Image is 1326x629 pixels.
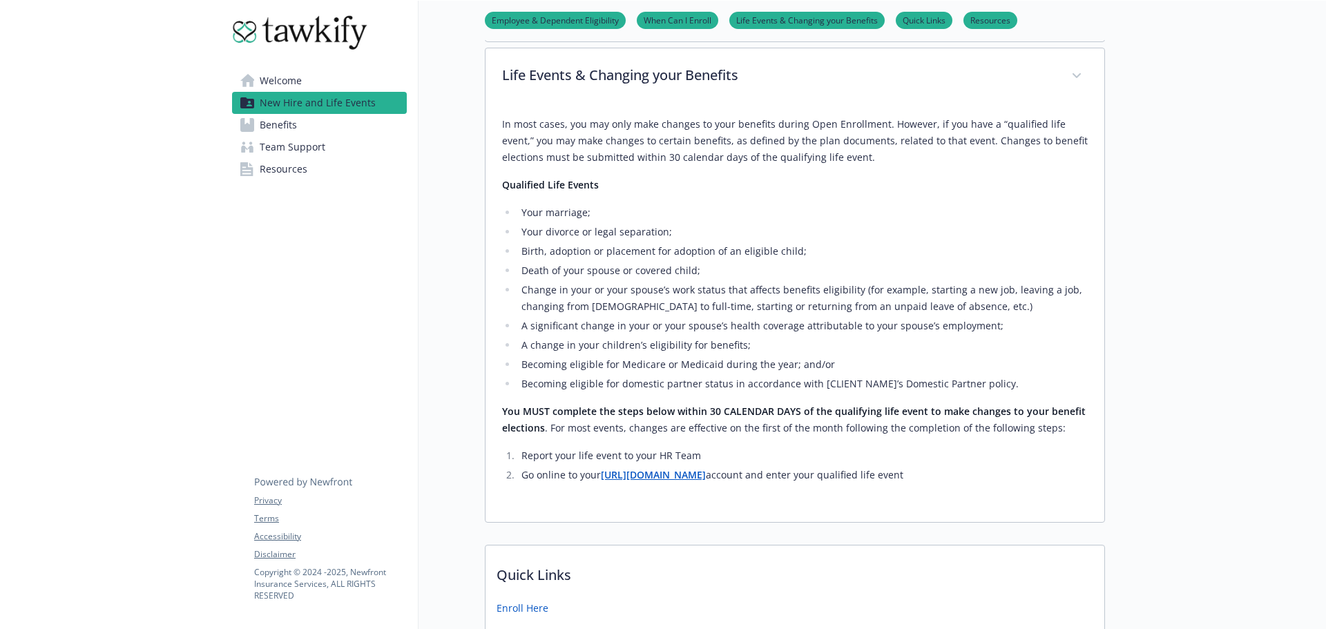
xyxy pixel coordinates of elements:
[497,601,548,615] a: Enroll Here
[260,136,325,158] span: Team Support
[232,70,407,92] a: Welcome
[517,318,1088,334] li: A significant change in your or your spouse’s health coverage attributable to your spouse’s emplo...
[254,512,406,525] a: Terms
[517,204,1088,221] li: Your marriage;​
[232,136,407,158] a: Team Support
[517,282,1088,315] li: Change in your or your spouse’s work status that affects benefits eligibility (for example, start...
[260,92,376,114] span: New Hire and Life Events
[896,13,952,26] a: Quick Links
[232,92,407,114] a: New Hire and Life Events
[260,70,302,92] span: Welcome
[254,548,406,561] a: Disclaimer
[517,376,1088,392] li: Becoming eligible for domestic partner status in accordance with [CLIENT NAME]’s Domestic Partner...
[517,337,1088,354] li: A change in your children’s eligibility for benefits;​
[254,494,406,507] a: Privacy
[502,403,1088,436] p: . For most events, changes are effective on the first of the month following the completion of th...
[260,114,297,136] span: Benefits
[232,114,407,136] a: Benefits
[517,262,1088,279] li: Death of your spouse or covered child;​
[963,13,1017,26] a: Resources
[260,158,307,180] span: Resources
[502,116,1088,166] p: In most cases, you may only make changes to your benefits during Open Enrollment. However, if you...
[254,530,406,543] a: Accessibility
[637,13,718,26] a: When Can I Enroll
[517,356,1088,373] li: Becoming eligible for Medicare or Medicaid during the year; and/or​
[254,566,406,601] p: Copyright © 2024 - 2025 , Newfront Insurance Services, ALL RIGHTS RESERVED
[485,13,626,26] a: Employee & Dependent Eligibility
[486,48,1104,105] div: Life Events & Changing your Benefits
[517,243,1088,260] li: Birth, adoption or placement for adoption of an eligible child;​
[601,468,706,481] a: [URL][DOMAIN_NAME]
[486,545,1104,597] p: Quick Links
[502,178,599,191] strong: Qualified Life Events​
[232,158,407,180] a: Resources
[517,224,1088,240] li: Your divorce or legal separation;​
[517,447,1088,464] li: Report your life event to your HR Team
[502,405,1086,434] strong: You MUST complete the steps below within 30 CALENDAR DAYS of the qualifying life event to make ch...
[486,105,1104,522] div: Life Events & Changing your Benefits
[502,65,1055,86] p: Life Events & Changing your Benefits
[729,13,885,26] a: Life Events & Changing your Benefits
[517,467,1088,483] li: Go online to your account and enter your qualified life event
